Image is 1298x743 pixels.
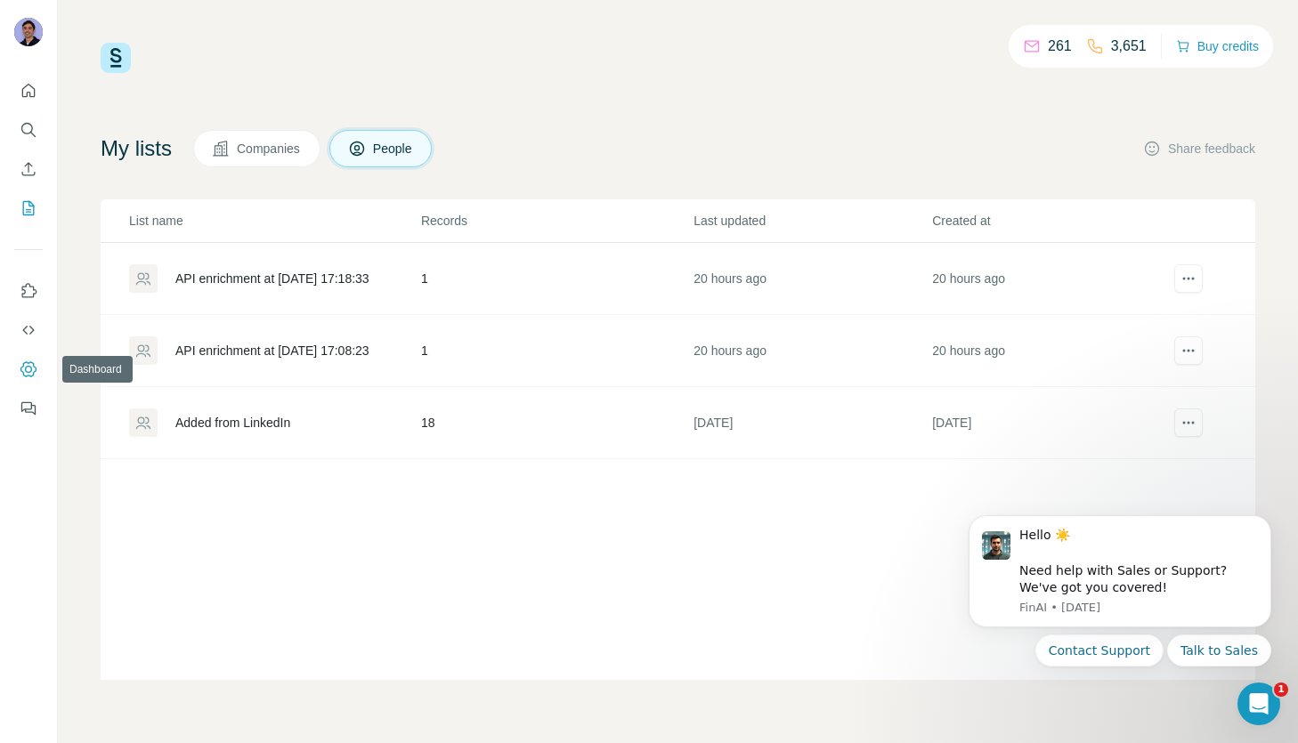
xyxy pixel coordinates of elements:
[129,212,419,230] p: List name
[1176,34,1259,59] button: Buy credits
[931,315,1170,387] td: 20 hours ago
[175,270,369,287] div: API enrichment at [DATE] 17:18:33
[693,243,931,315] td: 20 hours ago
[14,153,43,185] button: Enrich CSV
[420,387,693,459] td: 18
[373,140,414,157] span: People
[237,140,302,157] span: Companies
[1111,36,1147,57] p: 3,651
[694,212,930,230] p: Last updated
[14,18,43,46] img: Avatar
[1143,140,1255,157] button: Share feedback
[175,414,290,432] div: Added from LinkedIn
[14,314,43,346] button: Use Surfe API
[101,43,131,73] img: Surfe Logo
[932,212,1169,230] p: Created at
[1174,264,1203,293] button: actions
[101,134,172,163] h4: My lists
[693,315,931,387] td: 20 hours ago
[14,392,43,424] button: Feedback
[14,275,43,307] button: Use Surfe on LinkedIn
[931,243,1170,315] td: 20 hours ago
[1048,36,1072,57] p: 261
[175,342,369,359] div: API enrichment at [DATE] 17:08:23
[421,212,692,230] p: Records
[693,387,931,459] td: [DATE]
[420,243,693,315] td: 1
[942,493,1298,734] iframe: Intercom notifications message
[14,114,43,146] button: Search
[1274,682,1288,697] span: 1
[1174,336,1203,365] button: actions
[14,192,43,224] button: My lists
[1174,408,1203,437] button: actions
[14,75,43,107] button: Quick start
[1237,682,1280,725] iframe: Intercom live chat
[931,387,1170,459] td: [DATE]
[420,315,693,387] td: 1
[14,353,43,385] button: Dashboard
